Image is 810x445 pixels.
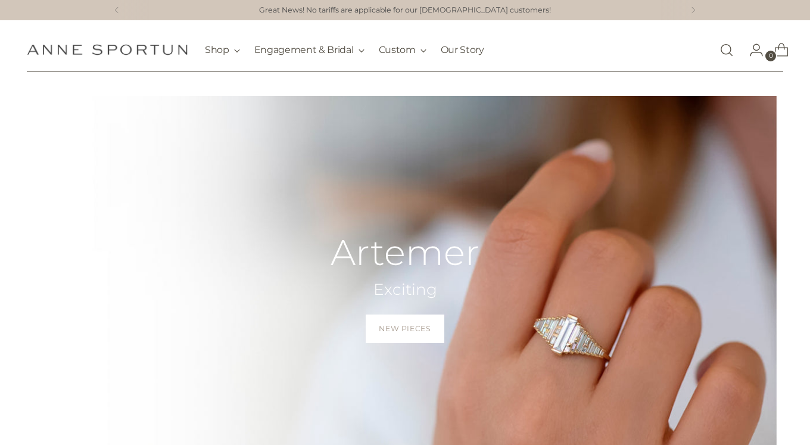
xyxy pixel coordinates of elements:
[441,37,484,63] a: Our Story
[205,37,240,63] button: Shop
[765,38,789,62] a: Open cart modal
[715,38,739,62] a: Open search modal
[740,38,764,62] a: Go to the account page
[27,44,188,55] a: Anne Sportun Fine Jewellery
[765,51,776,61] span: 0
[259,5,551,16] a: Great News! No tariffs are applicable for our [DEMOGRAPHIC_DATA] customers!
[331,233,479,272] h2: Artemer
[331,279,479,300] h2: Exciting
[366,315,444,343] a: New Pieces
[254,37,364,63] button: Engagement & Bridal
[379,37,426,63] button: Custom
[379,323,431,334] span: New Pieces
